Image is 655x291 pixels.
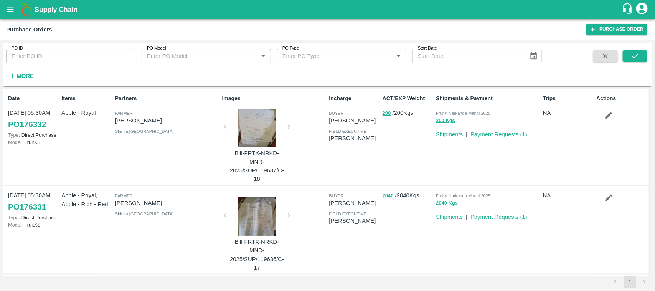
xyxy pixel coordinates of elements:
[115,129,174,134] span: Shimla , [GEOGRAPHIC_DATA]
[115,193,133,198] span: Farmer
[8,94,58,103] p: Date
[526,49,541,63] button: Choose date
[61,109,112,117] p: Apple - Royal
[19,2,35,17] img: logo
[258,51,268,61] button: Open
[463,210,467,221] div: |
[436,116,455,125] button: 200 Kgs
[61,94,112,103] p: Items
[147,45,166,51] label: PO Model
[329,217,379,225] p: [PERSON_NAME]
[436,94,540,103] p: Shipments & Payment
[383,192,394,200] button: 2040
[329,193,343,198] span: buyer
[329,111,343,116] span: buyer
[8,139,58,146] p: FruitXS
[8,214,58,221] p: Direct Purchase
[12,45,23,51] label: PO ID
[35,4,622,15] a: Supply Chain
[329,94,379,103] p: Incharge
[228,238,286,272] p: Bill-FRTX-NRKD-MND-2025/SUP/119636/C-17
[228,149,286,183] p: Bill-FRTX-NRKD-MND-2025/SUP/119637/C-18
[16,73,34,79] strong: More
[35,6,78,13] b: Supply Chain
[383,94,433,103] p: ACT/EXP Weight
[470,214,527,220] a: Payment Requests (1)
[635,2,649,18] div: account of current user
[61,191,112,208] p: Apple - Royal, Apple - Rich - Red
[543,191,593,200] p: NA
[115,212,174,216] span: Shimla , [GEOGRAPHIC_DATA]
[279,51,391,61] input: Enter PO Type
[115,199,219,207] p: [PERSON_NAME]
[436,111,490,116] span: FruitX Narkanda Mandi 2025
[543,94,593,103] p: Trips
[115,116,219,125] p: [PERSON_NAME]
[436,199,458,208] button: 2040 Kgs
[586,24,647,35] a: Purchase Order
[8,191,58,200] p: [DATE] 05:30AM
[329,199,379,207] p: [PERSON_NAME]
[436,131,463,137] a: Shipments
[8,139,23,145] span: Model:
[6,49,135,63] input: Enter PO ID
[8,109,58,117] p: [DATE] 05:30AM
[329,134,379,142] p: [PERSON_NAME]
[329,129,366,134] span: field executive
[463,127,467,139] div: |
[418,45,437,51] label: Start Date
[383,191,433,200] p: / 2040 Kgs
[6,25,52,35] div: Purchase Orders
[8,215,20,220] span: Type:
[436,214,463,220] a: Shipments
[412,49,523,63] input: Start Date
[222,94,326,103] p: Images
[144,51,256,61] input: Enter PO Model
[597,94,647,103] p: Actions
[115,111,133,116] span: Farmer
[8,200,46,214] a: PO176331
[115,94,219,103] p: Partners
[282,45,299,51] label: PO Type
[624,276,636,288] button: page 1
[8,131,58,139] p: Direct Purchase
[470,131,527,137] a: Payment Requests (1)
[383,109,433,117] p: / 200 Kgs
[8,117,46,131] a: PO176332
[622,3,635,17] div: customer-support
[8,221,58,228] p: FruitXS
[608,276,652,288] nav: pagination navigation
[329,116,379,125] p: [PERSON_NAME]
[329,212,366,216] span: field executive
[8,222,23,228] span: Model:
[394,51,404,61] button: Open
[8,132,20,138] span: Type:
[543,109,593,117] p: NA
[436,193,490,198] span: FruitX Narkanda Mandi 2025
[6,69,36,83] button: More
[2,1,19,18] button: open drawer
[383,109,391,118] button: 200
